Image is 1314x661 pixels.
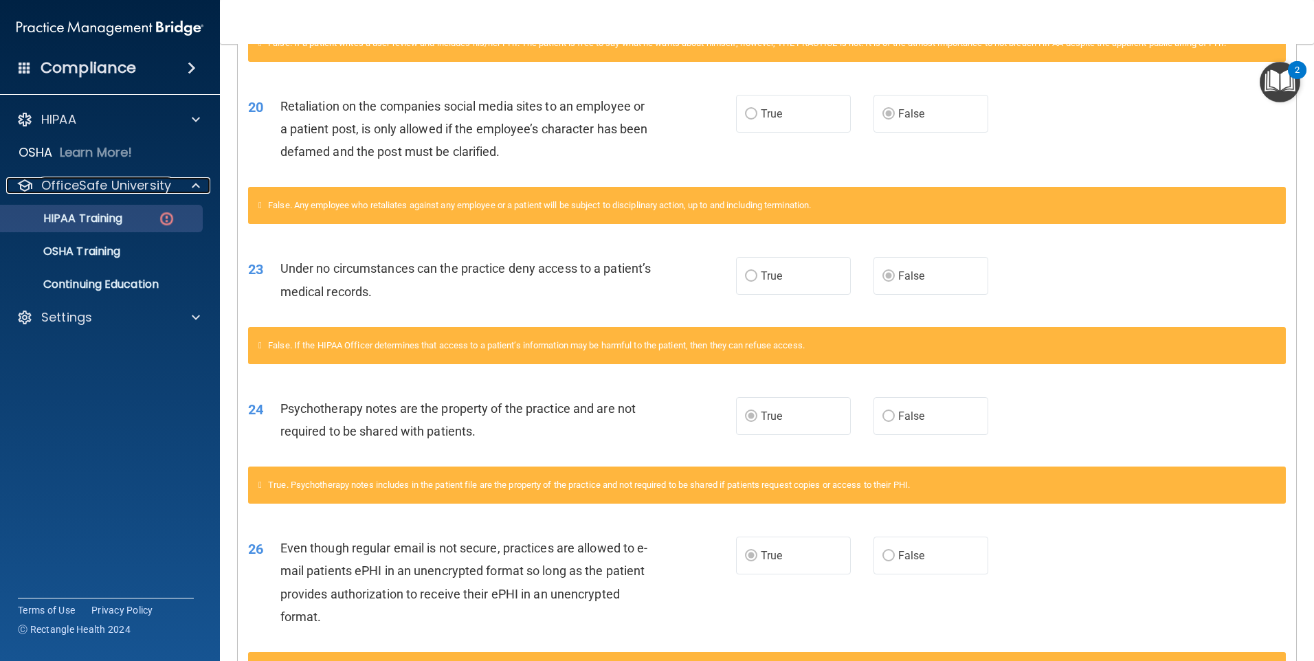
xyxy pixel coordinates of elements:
[268,200,811,210] span: False. Any employee who retaliates against any employee or a patient will be subject to disciplin...
[16,111,200,128] a: HIPAA
[18,603,75,617] a: Terms of Use
[280,99,648,159] span: Retaliation on the companies social media sites to an employee or a patient post, is only allowed...
[882,109,895,120] input: False
[280,261,652,298] span: Under no circumstances can the practice deny access to a patient’s medical records.
[9,245,120,258] p: OSHA Training
[898,410,925,423] span: False
[41,58,136,78] h4: Compliance
[16,309,200,326] a: Settings
[761,269,782,282] span: True
[91,603,153,617] a: Privacy Policy
[248,541,263,557] span: 26
[745,109,757,120] input: True
[1295,70,1300,88] div: 2
[882,271,895,282] input: False
[898,269,925,282] span: False
[19,144,53,161] p: OSHA
[158,210,175,227] img: danger-circle.6113f641.png
[41,177,171,194] p: OfficeSafe University
[16,14,203,42] img: PMB logo
[41,111,76,128] p: HIPAA
[898,107,925,120] span: False
[268,38,1226,48] span: False. If a patient writes a user review and includes his/her PHI. The patient is free to say wha...
[745,271,757,282] input: True
[745,551,757,561] input: True
[745,412,757,422] input: True
[882,412,895,422] input: False
[882,551,895,561] input: False
[9,212,122,225] p: HIPAA Training
[248,401,263,418] span: 24
[41,309,92,326] p: Settings
[761,549,782,562] span: True
[268,480,910,490] span: True. Psychotherapy notes includes in the patient file are the property of the practice and not r...
[1260,62,1300,102] button: Open Resource Center, 2 new notifications
[761,410,782,423] span: True
[248,261,263,278] span: 23
[9,278,197,291] p: Continuing Education
[761,107,782,120] span: True
[60,144,133,161] p: Learn More!
[268,340,805,350] span: False. If the HIPAA Officer determines that access to a patient’s information may be harmful to t...
[248,99,263,115] span: 20
[898,549,925,562] span: False
[280,541,648,624] span: Even though regular email is not secure, practices are allowed to e-mail patients ePHI in an unen...
[280,401,636,438] span: Psychotherapy notes are the property of the practice and are not required to be shared with patie...
[16,177,200,194] a: OfficeSafe University
[18,623,131,636] span: Ⓒ Rectangle Health 2024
